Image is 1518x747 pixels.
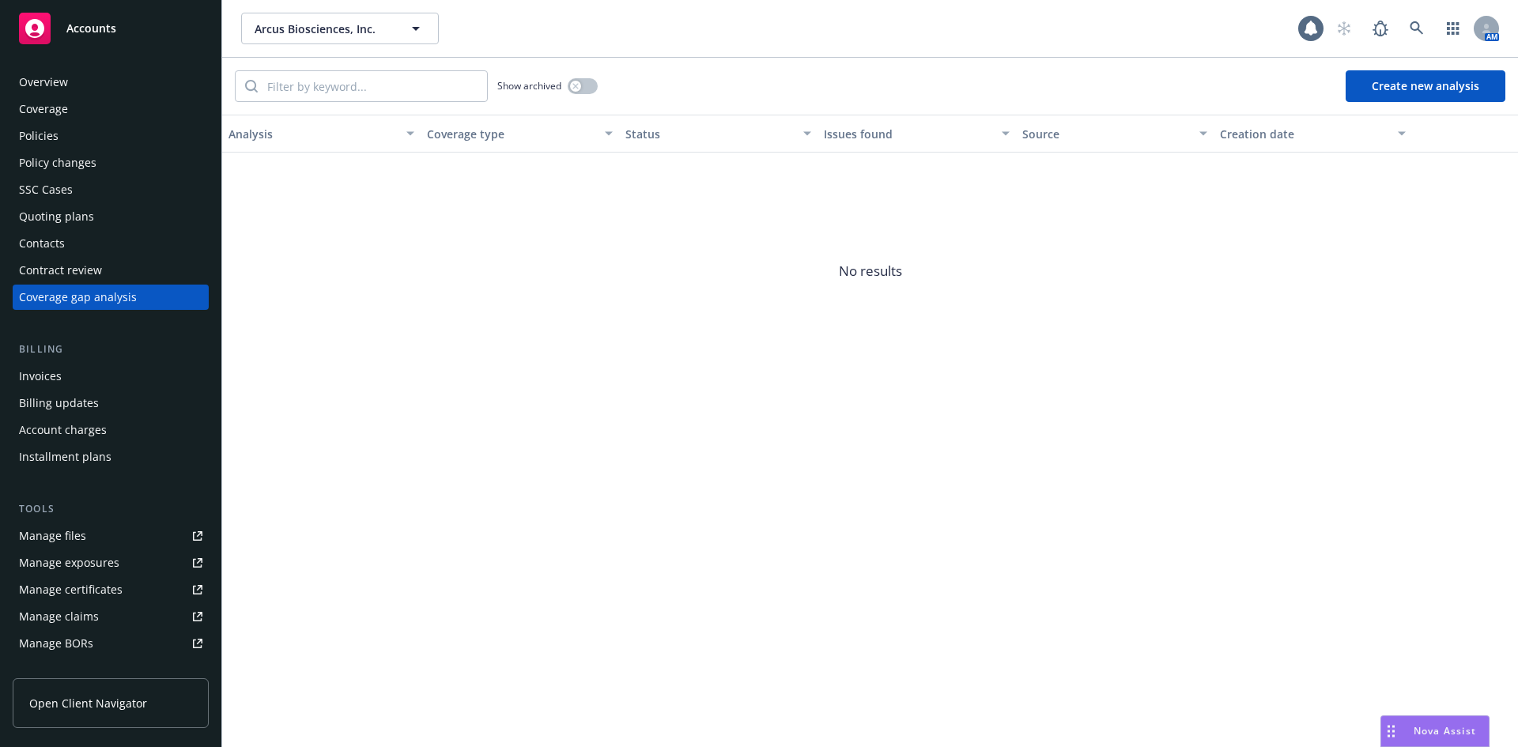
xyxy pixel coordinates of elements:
span: Show archived [497,79,561,92]
span: Open Client Navigator [29,695,147,711]
a: Contacts [13,231,209,256]
a: Installment plans [13,444,209,470]
button: Issues found [818,115,1016,153]
span: Nova Assist [1414,724,1476,738]
div: Coverage gap analysis [19,285,137,310]
input: Filter by keyword... [258,71,487,101]
a: Search [1401,13,1433,44]
div: Source [1022,126,1191,142]
button: Arcus Biosciences, Inc. [241,13,439,44]
div: Account charges [19,417,107,443]
a: Summary of insurance [13,658,209,683]
button: Create new analysis [1346,70,1505,102]
a: Manage claims [13,604,209,629]
div: Summary of insurance [19,658,139,683]
div: Overview [19,70,68,95]
div: Manage certificates [19,577,123,602]
div: Tools [13,501,209,517]
a: Overview [13,70,209,95]
div: Manage exposures [19,550,119,575]
button: Creation date [1214,115,1412,153]
div: Manage files [19,523,86,549]
a: Report a Bug [1365,13,1396,44]
a: Manage BORs [13,631,209,656]
div: Installment plans [19,444,111,470]
div: Coverage type [427,126,595,142]
a: Quoting plans [13,204,209,229]
a: Start snowing [1328,13,1360,44]
div: Quoting plans [19,204,94,229]
div: Contract review [19,258,102,283]
a: Contract review [13,258,209,283]
div: Contacts [19,231,65,256]
div: Billing [13,341,209,357]
div: SSC Cases [19,177,73,202]
a: Coverage gap analysis [13,285,209,310]
a: Invoices [13,364,209,389]
div: Drag to move [1381,716,1401,746]
div: Policy changes [19,150,96,175]
a: Manage exposures [13,550,209,575]
button: Coverage type [421,115,619,153]
div: Billing updates [19,390,99,416]
span: No results [222,153,1518,390]
div: Invoices [19,364,62,389]
div: Status [625,126,794,142]
a: Account charges [13,417,209,443]
a: Accounts [13,6,209,51]
svg: Search [245,80,258,92]
a: Manage certificates [13,577,209,602]
a: Billing updates [13,390,209,416]
div: Manage BORs [19,631,93,656]
div: Coverage [19,96,68,122]
div: Policies [19,123,59,149]
button: Source [1016,115,1214,153]
button: Nova Assist [1380,715,1490,747]
span: Arcus Biosciences, Inc. [255,21,391,37]
button: Analysis [222,115,421,153]
div: Analysis [228,126,397,142]
a: Policy changes [13,150,209,175]
span: Accounts [66,22,116,35]
a: Switch app [1437,13,1469,44]
a: Coverage [13,96,209,122]
button: Status [619,115,818,153]
div: Issues found [824,126,992,142]
a: Manage files [13,523,209,549]
div: Creation date [1220,126,1388,142]
a: SSC Cases [13,177,209,202]
div: Manage claims [19,604,99,629]
a: Policies [13,123,209,149]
